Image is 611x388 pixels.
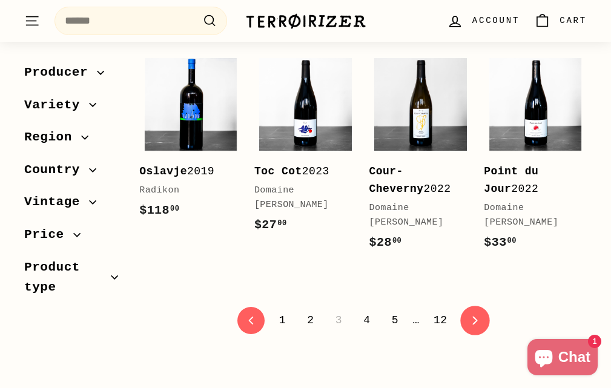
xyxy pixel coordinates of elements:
[139,183,230,198] div: Radikon
[24,127,81,148] span: Region
[412,315,419,326] span: …
[24,59,120,92] button: Producer
[369,165,424,195] b: Cour-Cheverny
[507,237,517,245] sup: 00
[484,53,587,265] a: Point du Jour2022Domaine [PERSON_NAME]
[139,203,179,217] span: $118
[440,3,527,39] a: Account
[24,257,111,298] span: Product type
[24,192,89,212] span: Vintage
[484,201,575,230] div: Domaine [PERSON_NAME]
[254,53,357,247] a: Toc Cot2023Domaine [PERSON_NAME]
[24,157,120,189] button: Country
[24,92,120,125] button: Variety
[24,254,120,307] button: Product type
[24,189,120,222] button: Vintage
[254,183,345,212] div: Domaine [PERSON_NAME]
[385,310,406,330] a: 5
[328,310,349,330] span: 3
[426,310,455,330] a: 12
[277,219,286,228] sup: 00
[369,53,472,265] a: Cour-Cheverny2022Domaine [PERSON_NAME]
[272,310,293,330] a: 1
[484,165,538,195] b: Point du Jour
[472,14,520,27] span: Account
[24,62,97,83] span: Producer
[24,160,89,180] span: Country
[300,310,321,330] a: 2
[254,163,345,180] div: 2023
[369,235,402,249] span: $28
[560,14,587,27] span: Cart
[139,163,230,180] div: 2019
[24,225,73,245] span: Price
[254,218,287,232] span: $27
[139,165,187,177] b: Oslavje
[369,201,460,230] div: Domaine [PERSON_NAME]
[170,205,179,213] sup: 00
[356,310,377,330] a: 4
[24,95,89,116] span: Variety
[369,163,460,198] div: 2022
[392,237,401,245] sup: 00
[24,222,120,254] button: Price
[524,339,601,378] inbox-online-store-chat: Shopify online store chat
[527,3,594,39] a: Cart
[139,53,242,232] a: Oslavje2019Radikon
[484,163,575,198] div: 2022
[254,165,302,177] b: Toc Cot
[24,124,120,157] button: Region
[484,235,517,249] span: $33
